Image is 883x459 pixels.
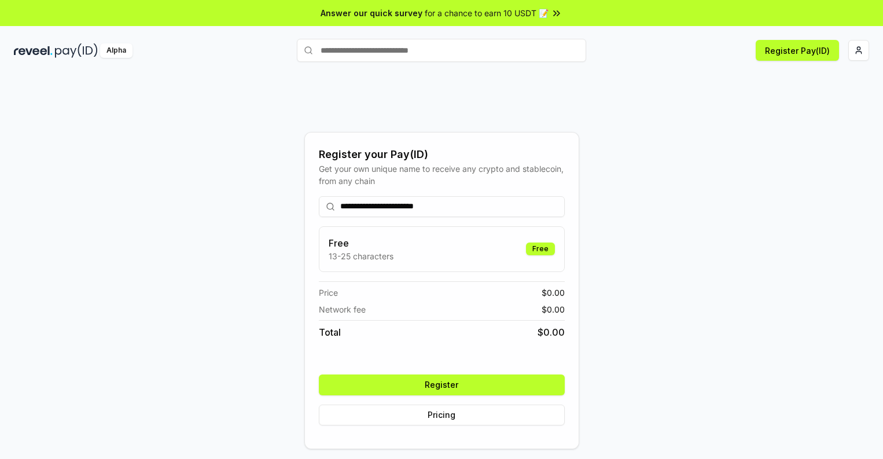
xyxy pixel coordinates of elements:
[319,303,366,315] span: Network fee
[319,287,338,299] span: Price
[329,250,393,262] p: 13-25 characters
[538,325,565,339] span: $ 0.00
[321,7,422,19] span: Answer our quick survey
[55,43,98,58] img: pay_id
[319,325,341,339] span: Total
[329,236,393,250] h3: Free
[542,303,565,315] span: $ 0.00
[756,40,839,61] button: Register Pay(ID)
[14,43,53,58] img: reveel_dark
[526,243,555,255] div: Free
[425,7,549,19] span: for a chance to earn 10 USDT 📝
[542,287,565,299] span: $ 0.00
[319,163,565,187] div: Get your own unique name to receive any crypto and stablecoin, from any chain
[100,43,133,58] div: Alpha
[319,146,565,163] div: Register your Pay(ID)
[319,374,565,395] button: Register
[319,405,565,425] button: Pricing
